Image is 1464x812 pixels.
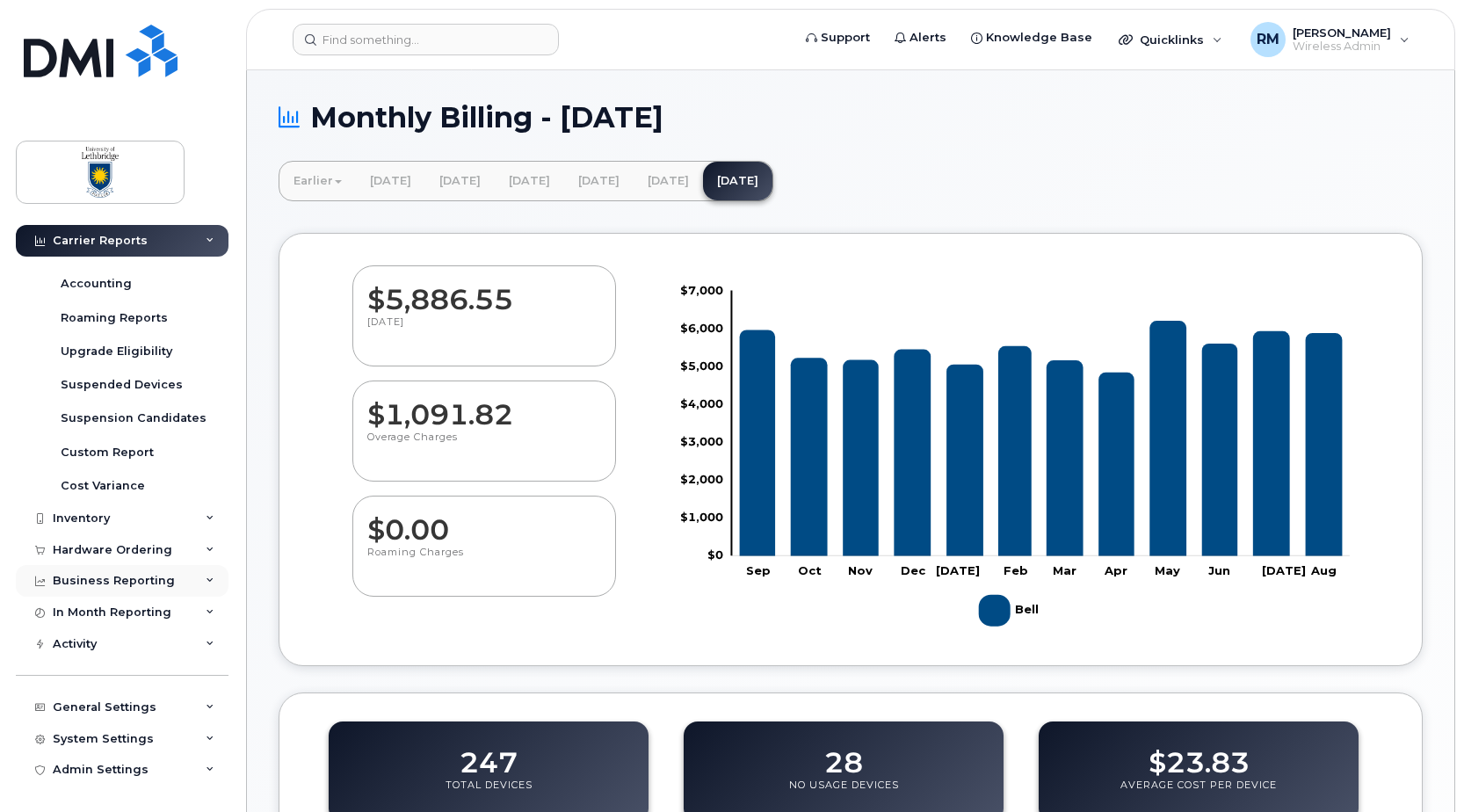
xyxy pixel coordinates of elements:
tspan: $7,000 [680,282,723,296]
dd: 247 [460,729,518,779]
tspan: $2,000 [680,472,723,486]
g: Legend [979,588,1043,634]
dd: $1,091.82 [367,381,601,431]
a: [DATE] [634,162,703,200]
tspan: $0 [707,547,723,562]
h1: Monthly Billing - [DATE] [279,102,1423,133]
tspan: $4,000 [680,396,723,410]
tspan: Jun [1208,563,1230,577]
tspan: Sep [746,563,771,577]
p: Overage Charges [367,431,601,462]
tspan: $5,000 [680,358,723,372]
tspan: $1,000 [680,510,723,524]
tspan: [DATE] [936,563,980,577]
dd: 28 [824,729,863,779]
p: [DATE] [367,315,601,347]
tspan: Apr [1104,563,1127,577]
tspan: Mar [1053,563,1076,577]
dd: $5,886.55 [367,266,601,315]
tspan: $6,000 [680,320,723,334]
tspan: May [1155,563,1180,577]
a: [DATE] [425,162,495,200]
dd: $23.83 [1149,729,1250,779]
a: [DATE] [564,162,634,200]
p: Average Cost Per Device [1120,779,1277,810]
tspan: Oct [798,563,822,577]
tspan: $3,000 [680,434,723,448]
p: No Usage Devices [789,779,899,810]
p: Total Devices [446,779,533,810]
a: Earlier [279,162,356,200]
tspan: Dec [901,563,926,577]
g: Chart [680,282,1351,633]
p: Roaming Charges [367,546,601,577]
tspan: Feb [1004,563,1028,577]
tspan: Aug [1310,563,1337,577]
g: Bell [739,321,1342,556]
tspan: Nov [848,563,873,577]
a: [DATE] [495,162,564,200]
tspan: [DATE] [1262,563,1306,577]
a: [DATE] [356,162,425,200]
g: Bell [979,588,1043,634]
dd: $0.00 [367,497,601,546]
a: [DATE] [703,162,772,200]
